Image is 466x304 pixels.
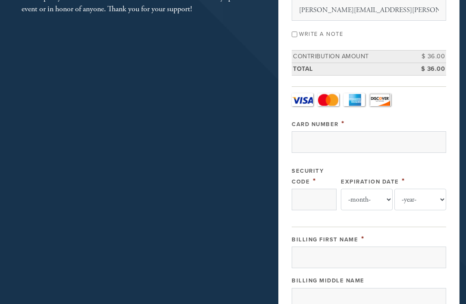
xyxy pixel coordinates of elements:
[292,63,407,75] td: Total
[292,168,324,185] label: Security Code
[292,93,313,106] a: Visa
[407,51,446,63] td: $ 36.00
[361,234,365,244] span: This field is required.
[299,31,343,38] label: Write a note
[369,93,391,106] a: Discover
[341,189,393,210] select: Expiration Date month
[394,189,446,210] select: Expiration Date year
[292,236,358,243] label: Billing First Name
[292,121,339,128] label: Card Number
[341,178,399,185] label: Expiration Date
[343,93,365,106] a: Amex
[407,63,446,75] td: $ 36.00
[318,93,339,106] a: MasterCard
[402,176,405,186] span: This field is required.
[341,119,345,128] span: This field is required.
[292,51,407,63] td: Contribution Amount
[292,277,365,284] label: Billing Middle Name
[313,176,316,186] span: This field is required.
